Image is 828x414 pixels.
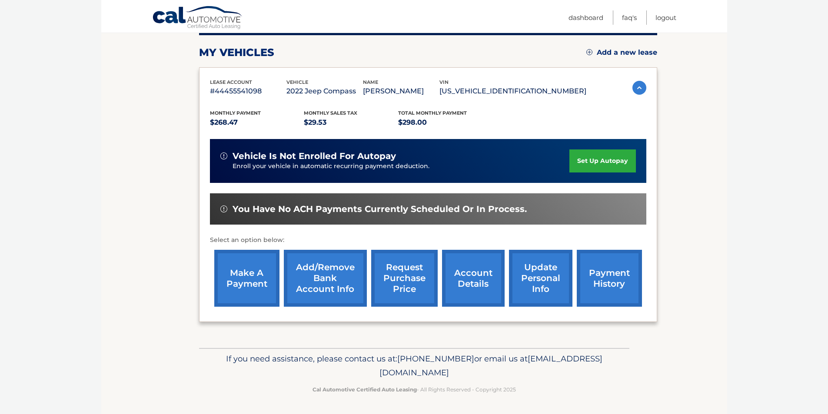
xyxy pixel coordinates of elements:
a: Logout [655,10,676,25]
p: Enroll your vehicle in automatic recurring payment deduction. [233,162,570,171]
span: Monthly sales Tax [304,110,357,116]
span: name [363,79,378,85]
span: vehicle is not enrolled for autopay [233,151,396,162]
img: alert-white.svg [220,205,227,212]
span: Total Monthly Payment [398,110,467,116]
a: Add a new lease [586,48,657,57]
a: FAQ's [622,10,637,25]
p: $268.47 [210,116,304,129]
p: $298.00 [398,116,492,129]
p: #44455541098 [210,85,286,97]
a: update personal info [509,250,572,307]
span: [EMAIL_ADDRESS][DOMAIN_NAME] [379,354,602,378]
strong: Cal Automotive Certified Auto Leasing [313,386,417,393]
p: - All Rights Reserved - Copyright 2025 [205,385,624,394]
span: You have no ACH payments currently scheduled or in process. [233,204,527,215]
h2: my vehicles [199,46,274,59]
span: lease account [210,79,252,85]
a: Cal Automotive [152,6,243,31]
a: Add/Remove bank account info [284,250,367,307]
img: alert-white.svg [220,152,227,159]
p: 2022 Jeep Compass [286,85,363,97]
p: If you need assistance, please contact us at: or email us at [205,352,624,380]
p: Select an option below: [210,235,646,245]
a: account details [442,250,505,307]
p: [PERSON_NAME] [363,85,439,97]
img: accordion-active.svg [632,81,646,95]
a: make a payment [214,250,279,307]
p: $29.53 [304,116,398,129]
span: [PHONE_NUMBER] [397,354,474,364]
p: [US_VEHICLE_IDENTIFICATION_NUMBER] [439,85,586,97]
span: vehicle [286,79,308,85]
a: set up autopay [569,149,635,172]
a: request purchase price [371,250,438,307]
span: Monthly Payment [210,110,261,116]
a: Dashboard [569,10,603,25]
img: add.svg [586,49,592,55]
span: vin [439,79,449,85]
a: payment history [577,250,642,307]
